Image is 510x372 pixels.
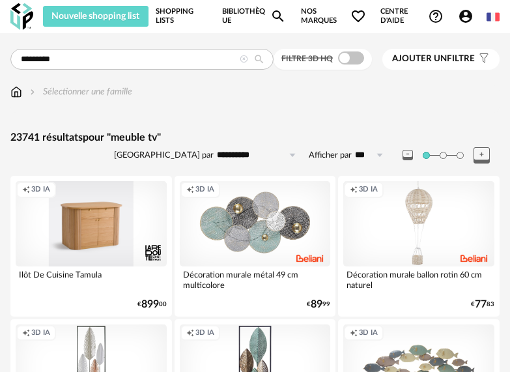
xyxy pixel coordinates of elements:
[392,54,447,63] span: Ajouter un
[10,176,172,316] a: Creation icon 3D IA Ilôt De Cuisine Tamula €89900
[22,328,30,338] span: Creation icon
[27,85,38,98] img: svg+xml;base64,PHN2ZyB3aWR0aD0iMTYiIGhlaWdodD0iMTYiIHZpZXdCb3g9IjAgMCAxNiAxNiIgZmlsbD0ibm9uZSIgeG...
[31,328,50,338] span: 3D IA
[141,300,159,309] span: 899
[281,55,333,63] span: Filtre 3D HQ
[27,85,132,98] div: Sélectionner une famille
[475,53,490,64] span: Filter icon
[475,300,487,309] span: 77
[343,266,494,293] div: Décoration murale ballon rotin 60 cm naturel
[22,185,30,195] span: Creation icon
[180,266,331,293] div: Décoration murale métal 49 cm multicolore
[175,176,336,316] a: Creation icon 3D IA Décoration murale métal 49 cm multicolore €8999
[10,3,33,30] img: OXP
[270,8,286,24] span: Magnify icon
[428,8,444,24] span: Help Circle Outline icon
[31,185,50,195] span: 3D IA
[83,132,161,143] span: pour "meuble tv"
[350,328,358,338] span: Creation icon
[195,185,214,195] span: 3D IA
[51,12,139,21] span: Nouvelle shopping list
[10,85,22,98] img: svg+xml;base64,PHN2ZyB3aWR0aD0iMTYiIGhlaWdodD0iMTciIHZpZXdCb3g9IjAgMCAxNiAxNyIgZmlsbD0ibm9uZSIgeG...
[10,131,500,145] div: 23741 résultats
[222,6,286,27] a: BibliothèqueMagnify icon
[307,300,330,309] div: € 99
[186,185,194,195] span: Creation icon
[309,150,352,161] label: Afficher par
[156,6,208,27] a: Shopping Lists
[186,328,194,338] span: Creation icon
[458,8,474,24] span: Account Circle icon
[471,300,494,309] div: € 83
[458,8,479,24] span: Account Circle icon
[114,150,214,161] label: [GEOGRAPHIC_DATA] par
[359,185,378,195] span: 3D IA
[338,176,500,316] a: Creation icon 3D IA Décoration murale ballon rotin 60 cm naturel €7783
[301,6,366,27] span: Nos marques
[311,300,322,309] span: 89
[350,185,358,195] span: Creation icon
[487,10,500,23] img: fr
[380,7,444,26] span: Centre d'aideHelp Circle Outline icon
[16,266,167,293] div: Ilôt De Cuisine Tamula
[137,300,167,309] div: € 00
[195,328,214,338] span: 3D IA
[359,328,378,338] span: 3D IA
[392,53,475,64] span: filtre
[350,8,366,24] span: Heart Outline icon
[382,49,500,70] button: Ajouter unfiltre Filter icon
[43,6,149,27] button: Nouvelle shopping list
